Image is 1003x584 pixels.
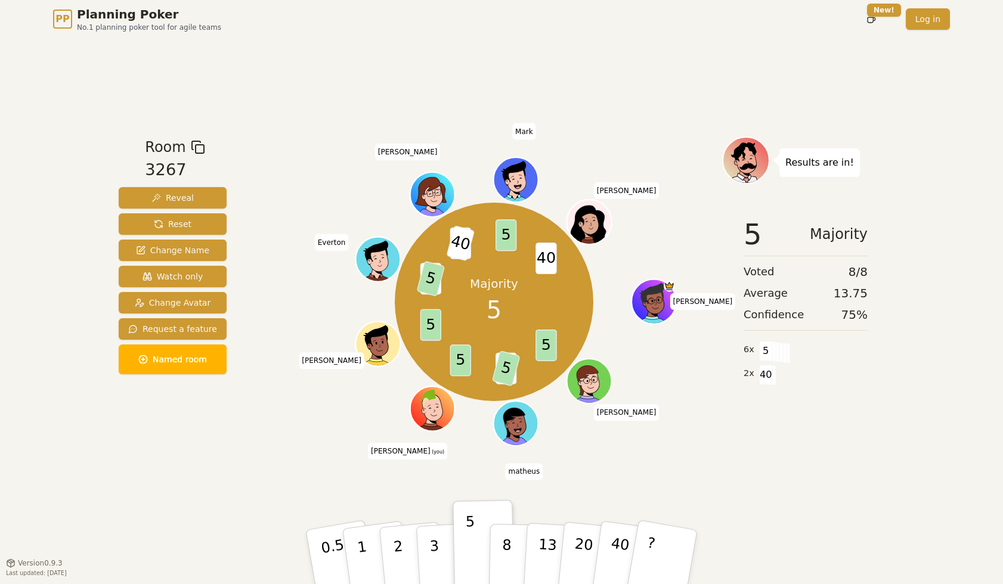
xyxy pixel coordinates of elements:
p: Majority [470,275,518,292]
button: Reset [119,213,227,235]
span: 5 [420,309,441,341]
span: 40 [759,365,773,385]
span: 5 [416,260,445,296]
span: 2 x [744,367,754,380]
span: No.1 planning poker tool for agile teams [77,23,221,32]
p: 5 [466,513,476,577]
span: Rafael is the host [664,281,675,292]
span: Majority [810,220,868,248]
span: 13.75 [834,285,868,302]
span: Change Name [136,244,209,256]
span: 5 [759,341,773,361]
span: Named room [138,353,207,365]
span: Click to change your name [368,443,447,459]
button: Request a feature [119,318,227,340]
span: Room [145,136,185,158]
a: PPPlanning PokerNo.1 planning poker tool for agile teams [53,6,221,32]
span: Click to change your name [512,123,536,140]
span: Watch only [143,271,203,282]
span: Click to change your name [594,405,660,421]
button: Change Avatar [119,292,227,313]
div: 3267 [145,158,205,182]
span: Click to change your name [315,234,349,251]
span: Reveal [151,192,194,204]
span: 5 [496,219,516,251]
span: 5 [744,220,762,248]
p: Results are in! [785,154,854,171]
button: Change Name [119,240,227,261]
span: Click to change your name [375,144,441,160]
span: Request a feature [128,323,217,335]
span: Planning Poker [77,6,221,23]
button: Reveal [119,187,227,209]
button: Named room [119,344,227,374]
span: Click to change your name [594,182,660,199]
span: Version 0.9.3 [18,558,63,568]
button: New! [860,8,882,30]
span: Reset [154,218,191,230]
span: PP [55,12,69,26]
span: 6 x [744,343,754,356]
button: Watch only [119,266,227,287]
span: 8 / 8 [849,263,868,280]
span: Average [744,285,788,302]
span: 5 [491,350,520,386]
span: 5 [535,330,556,361]
span: Voted [744,263,775,280]
span: 5 [450,344,470,376]
span: 5 [487,292,501,328]
a: Log in [906,8,950,30]
button: Click to change your avatar [411,388,453,430]
span: (you) [431,449,445,455]
div: New! [867,4,901,17]
span: Click to change your name [299,353,364,369]
span: Click to change your name [670,293,736,310]
span: 75 % [841,306,868,323]
span: 40 [535,243,556,274]
span: 40 [446,225,475,261]
span: Change Avatar [135,297,211,309]
button: Version0.9.3 [6,558,63,568]
span: Confidence [744,306,804,323]
span: Click to change your name [506,464,543,480]
span: Last updated: [DATE] [6,570,67,576]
